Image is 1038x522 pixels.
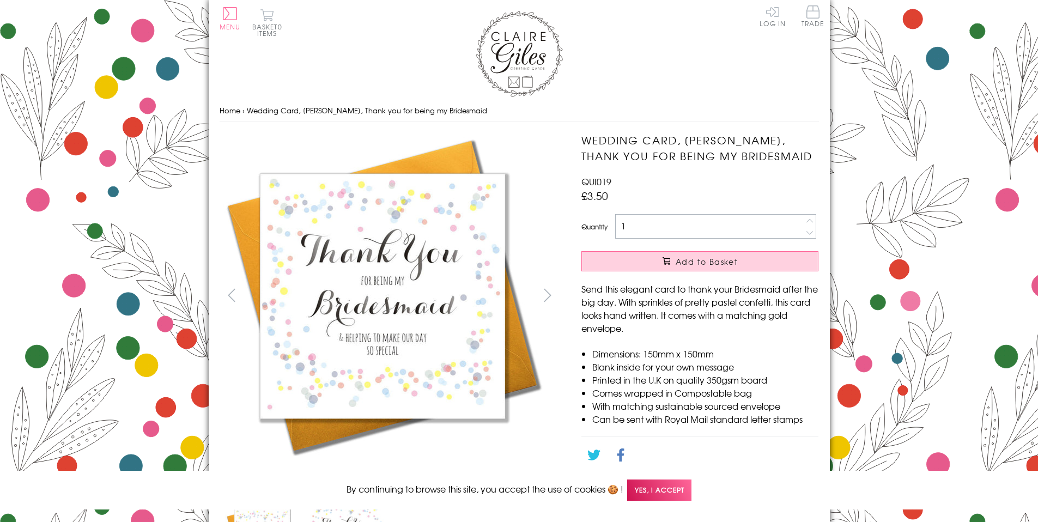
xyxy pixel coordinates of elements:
[802,5,824,29] a: Trade
[220,283,244,307] button: prev
[252,9,282,37] button: Basket0 items
[242,105,245,116] span: ›
[581,132,818,164] h1: Wedding Card, [PERSON_NAME], Thank you for being my Bridesmaid
[257,22,282,38] span: 0 items
[676,256,738,267] span: Add to Basket
[592,399,818,412] li: With matching sustainable sourced envelope
[592,347,818,360] li: Dimensions: 150mm x 150mm
[592,412,818,426] li: Can be sent with Royal Mail standard letter stamps
[247,105,487,116] span: Wedding Card, [PERSON_NAME], Thank you for being my Bridesmaid
[627,479,691,501] span: Yes, I accept
[535,283,560,307] button: next
[581,175,611,188] span: QUI019
[581,222,608,232] label: Quantity
[592,360,818,373] li: Blank inside for your own message
[581,251,818,271] button: Add to Basket
[220,105,240,116] a: Home
[220,22,241,32] span: Menu
[592,386,818,399] li: Comes wrapped in Compostable bag
[581,282,818,335] p: Send this elegant card to thank your Bridesmaid after the big day. With sprinkles of pretty paste...
[802,5,824,27] span: Trade
[220,132,547,459] img: Wedding Card, Dors, Thank you for being my Bridesmaid
[592,373,818,386] li: Printed in the U.K on quality 350gsm board
[581,188,608,203] span: £3.50
[220,100,819,122] nav: breadcrumbs
[476,11,563,97] img: Claire Giles Greetings Cards
[760,5,786,27] a: Log In
[220,7,241,30] button: Menu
